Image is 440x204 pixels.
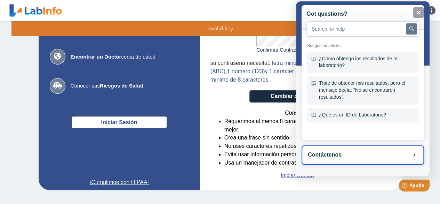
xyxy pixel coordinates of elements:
label: Confirmar Contraseña [256,47,338,53]
span: 1 letra mayúscula (ABC) [210,60,369,74]
span: 1 letra minúscula (abc) [267,60,323,66]
span: 1 número (123) [227,68,265,74]
li: Crea una frase sin sentido. [224,134,384,142]
li: Evita usar información personal obvia. [224,150,384,159]
li: Usa un manejador de contraseñas. [224,159,384,167]
div: , , . . [210,59,384,84]
button: Cambiar contraseña [249,90,345,103]
span: cerca de usted [71,53,189,61]
span: Conocer sus [71,82,189,90]
iframe: Help widget [296,1,430,176]
button: Iniciar Sesión [71,116,167,128]
iframe: Help widget launcher [378,177,432,196]
a: ¡Cumplimos con HIPAA! [47,178,191,187]
span: Invalid key [207,24,233,32]
li: No uses caracteres repetidos. [224,142,384,150]
span: Debe tener un mínimo de 8 caracteres [210,68,368,83]
span: y 1 carácter especial (!@#) [265,68,331,74]
b: Encontrar un Doctor [71,54,121,60]
li: Requerimos al menos 8 caracteres, pero mientras más largo, mejor. [224,117,384,134]
b: Riesgos de Salud [100,83,143,89]
a: Iniciar Sesión [281,171,314,180]
span: Consejos: [285,109,310,117]
span: su contraseña necesita [210,60,267,66]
